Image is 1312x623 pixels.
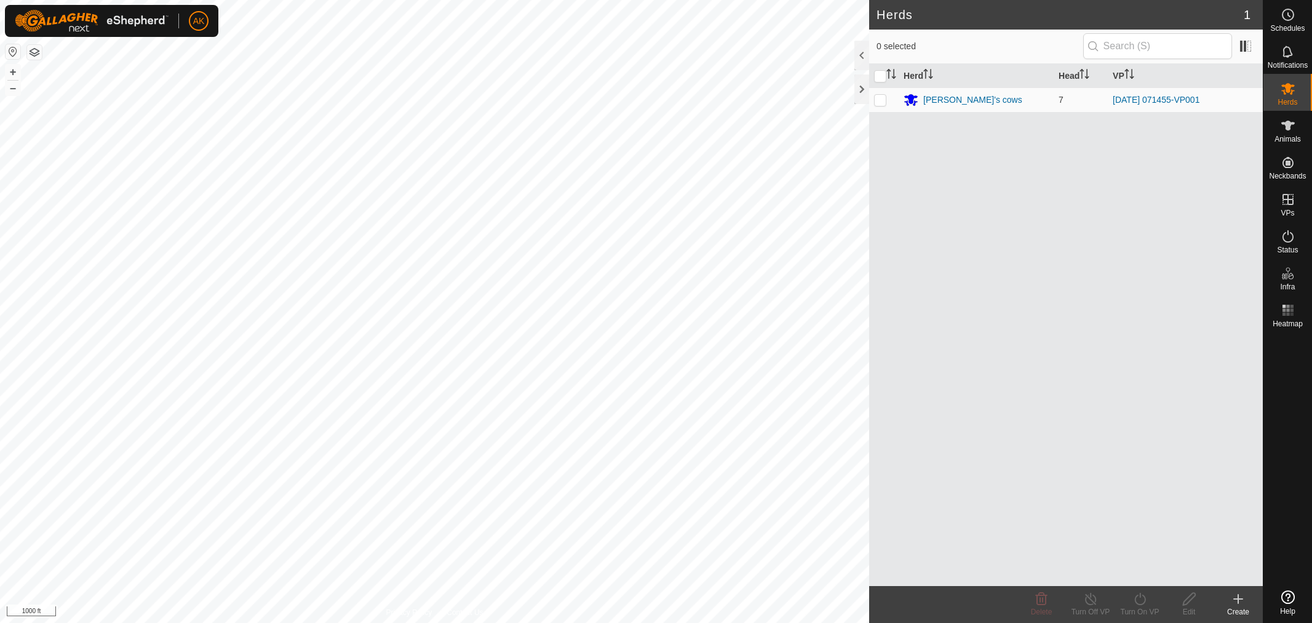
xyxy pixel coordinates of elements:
p-sorticon: Activate to sort [1124,71,1134,81]
a: Help [1263,585,1312,620]
div: Edit [1164,606,1214,617]
span: Neckbands [1269,172,1306,180]
a: [DATE] 071455-VP001 [1113,95,1199,105]
a: Contact Us [447,607,483,618]
button: Reset Map [6,44,20,59]
span: Herds [1278,98,1297,106]
span: Schedules [1270,25,1305,32]
span: AK [193,15,205,28]
div: Create [1214,606,1263,617]
div: Turn On VP [1115,606,1164,617]
h2: Herds [877,7,1244,22]
input: Search (S) [1083,33,1232,59]
span: Animals [1274,135,1301,143]
div: Turn Off VP [1066,606,1115,617]
span: Status [1277,246,1298,254]
span: Infra [1280,283,1295,291]
p-sorticon: Activate to sort [886,71,896,81]
th: VP [1108,64,1263,88]
div: [PERSON_NAME]'s cows [923,94,1022,107]
span: Delete [1031,608,1052,616]
span: 0 selected [877,40,1083,53]
th: Head [1054,64,1108,88]
span: Help [1280,608,1295,615]
img: Gallagher Logo [15,10,169,32]
a: Privacy Policy [386,607,432,618]
button: + [6,65,20,79]
button: – [6,81,20,95]
span: 7 [1059,95,1064,105]
span: VPs [1281,209,1294,217]
span: Heatmap [1273,320,1303,328]
span: 1 [1244,6,1250,24]
p-sorticon: Activate to sort [923,71,933,81]
th: Herd [899,64,1054,88]
span: Notifications [1268,62,1308,69]
button: Map Layers [27,45,42,60]
p-sorticon: Activate to sort [1079,71,1089,81]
